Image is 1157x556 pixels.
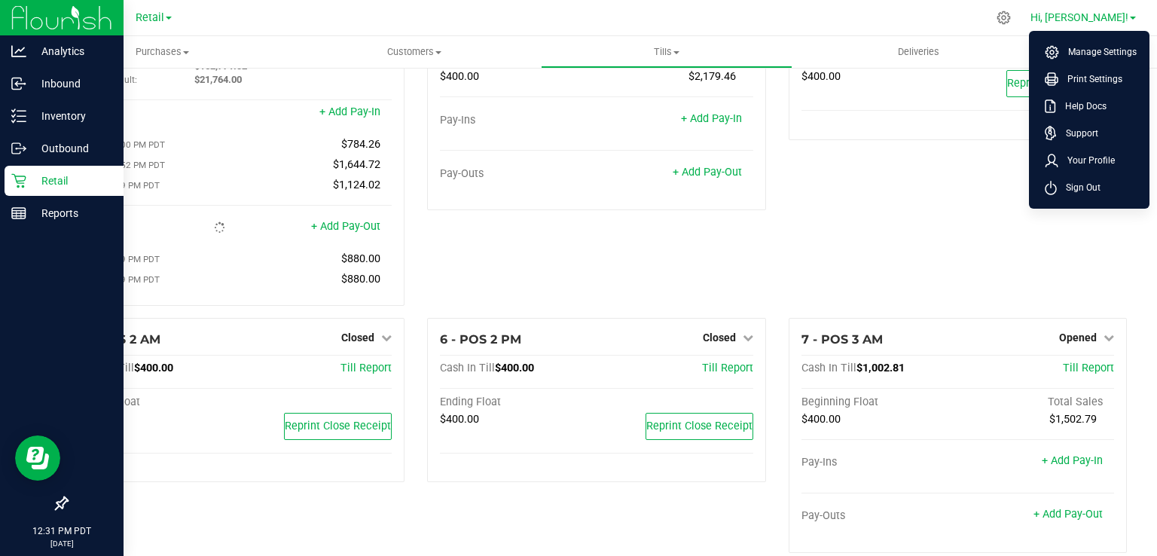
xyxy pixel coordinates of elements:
a: Tills [541,36,793,68]
a: Support [1045,126,1140,141]
span: Closed [703,331,736,344]
span: Cash In Till [440,362,495,374]
span: $1,644.72 [333,158,380,171]
div: Pay-Ins [440,114,597,127]
button: Reprint Close Receipt [646,413,753,440]
p: Inbound [26,75,117,93]
inline-svg: Inventory [11,108,26,124]
inline-svg: Reports [11,206,26,221]
span: $1,124.02 [333,179,380,191]
span: $400.00 [495,362,534,374]
div: Ending Float [79,396,236,409]
inline-svg: Analytics [11,44,26,59]
span: $400.00 [801,413,841,426]
inline-svg: Inbound [11,76,26,91]
span: $400.00 [440,413,479,426]
p: [DATE] [7,538,117,549]
a: + Add Pay-In [681,112,742,125]
span: Hi, [PERSON_NAME]! [1030,11,1128,23]
a: Deliveries [792,36,1045,68]
div: Manage settings [994,11,1013,25]
div: Pay-Ins [801,456,958,469]
span: Print Settings [1058,72,1122,87]
span: 7 - POS 3 AM [801,332,883,347]
span: $2,179.46 [688,70,736,83]
span: Your Profile [1058,153,1115,168]
span: Customers [289,45,540,59]
a: Till Report [340,362,392,374]
div: Total Sales [957,396,1114,409]
p: Retail [26,172,117,190]
span: $1,002.81 [856,362,905,374]
span: Sign Out [1057,180,1101,195]
span: $21,764.00 [194,74,242,85]
p: Outbound [26,139,117,157]
span: Cash In Till [801,362,856,374]
span: $880.00 [341,273,380,286]
span: 6 - POS 2 PM [440,332,521,347]
span: $784.26 [341,138,380,151]
span: Manage Settings [1059,44,1137,60]
a: Till Report [702,362,753,374]
div: Pay-Outs [801,509,958,523]
span: $880.00 [341,252,380,265]
span: Support [1057,126,1098,141]
span: Reprint Close Receipt [1007,77,1113,90]
button: Reprint Close Receipt [284,413,392,440]
a: Help Docs [1045,99,1140,114]
a: Till Report [1063,362,1114,374]
span: $400.00 [801,70,841,83]
span: Purchases [36,45,288,59]
div: Beginning Float [801,396,958,409]
div: Ending Float [440,396,597,409]
div: Pay-Outs [440,167,597,181]
a: + Add Pay-In [1042,454,1103,467]
a: + Add Pay-Out [673,166,742,179]
iframe: Resource center [15,435,60,481]
a: Purchases [36,36,288,68]
span: Reprint Close Receipt [285,420,391,432]
a: + Add Pay-Out [311,220,380,233]
inline-svg: Outbound [11,141,26,156]
a: Customers [288,36,541,68]
span: Retail [136,11,164,24]
a: + Add Pay-In [319,105,380,118]
button: Reprint Close Receipt [1006,70,1114,97]
span: Opened [1059,331,1097,344]
p: Reports [26,204,117,222]
span: $1,502.79 [1049,413,1097,426]
span: Tills [542,45,792,59]
a: + Add Pay-Out [1033,508,1103,521]
div: Pay-Outs [79,221,236,235]
inline-svg: Retail [11,173,26,188]
span: Reprint Close Receipt [646,420,753,432]
span: $400.00 [440,70,479,83]
p: Analytics [26,42,117,60]
span: $400.00 [134,362,173,374]
span: Help Docs [1056,99,1107,114]
span: Closed [341,331,374,344]
span: Deliveries [878,45,960,59]
div: Pay-Ins [79,107,236,121]
p: Inventory [26,107,117,125]
p: 12:31 PM PDT [7,524,117,538]
li: Sign Out [1033,174,1146,201]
